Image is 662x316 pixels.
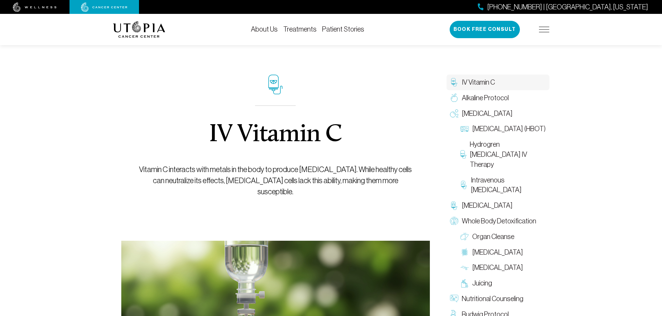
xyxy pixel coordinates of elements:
a: Treatments [283,25,317,33]
span: [PHONE_NUMBER] | [GEOGRAPHIC_DATA], [US_STATE] [487,2,648,12]
a: Alkaline Protocol [447,90,549,106]
span: Intravenous [MEDICAL_DATA] [471,175,546,195]
span: Juicing [472,278,492,288]
a: Whole Body Detoxification [447,213,549,229]
a: Intravenous [MEDICAL_DATA] [457,172,549,198]
img: Intravenous Ozone Therapy [460,181,468,189]
span: [MEDICAL_DATA] [472,247,523,257]
a: About Us [251,25,278,33]
span: [MEDICAL_DATA] [462,109,513,119]
a: [MEDICAL_DATA] [457,260,549,275]
img: Hyperbaric Oxygen Therapy (HBOT) [460,125,469,133]
a: [MEDICAL_DATA] (HBOT) [457,121,549,137]
a: Juicing [457,275,549,291]
a: Organ Cleanse [457,229,549,245]
img: Whole Body Detoxification [450,217,458,225]
img: cancer center [81,2,128,12]
span: [MEDICAL_DATA] [462,200,513,211]
img: Lymphatic Massage [460,264,469,272]
h1: IV Vitamin C [209,122,342,147]
img: Juicing [460,279,469,288]
a: [MEDICAL_DATA] [447,106,549,121]
span: Nutritional Counseling [462,294,523,304]
img: Nutritional Counseling [450,294,458,303]
img: Oxygen Therapy [450,109,458,118]
a: IV Vitamin C [447,75,549,90]
span: Whole Body Detoxification [462,216,536,226]
img: icon-hamburger [539,27,549,32]
span: [MEDICAL_DATA] [472,263,523,273]
a: [MEDICAL_DATA] [447,198,549,213]
span: Hydrogren [MEDICAL_DATA] IV Therapy [470,139,546,169]
img: logo [113,21,165,38]
a: [MEDICAL_DATA] [457,245,549,260]
span: [MEDICAL_DATA] (HBOT) [472,124,546,134]
span: IV Vitamin C [462,77,495,87]
img: Alkaline Protocol [450,94,458,102]
img: Colon Therapy [460,248,469,256]
a: [PHONE_NUMBER] | [GEOGRAPHIC_DATA], [US_STATE] [478,2,648,12]
a: Nutritional Counseling [447,291,549,307]
span: Alkaline Protocol [462,93,509,103]
span: Organ Cleanse [472,232,514,242]
img: wellness [13,2,57,12]
a: Hydrogren [MEDICAL_DATA] IV Therapy [457,137,549,172]
button: Book Free Consult [450,21,520,38]
img: IV Vitamin C [450,78,458,86]
a: Patient Stories [322,25,364,33]
img: Organ Cleanse [460,232,469,241]
img: Hydrogren Peroxide IV Therapy [460,150,466,159]
p: Vitamin C interacts with metals in the body to produce [MEDICAL_DATA]. While healthy cells can ne... [137,164,414,197]
img: Chelation Therapy [450,202,458,210]
img: icon [268,75,283,94]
